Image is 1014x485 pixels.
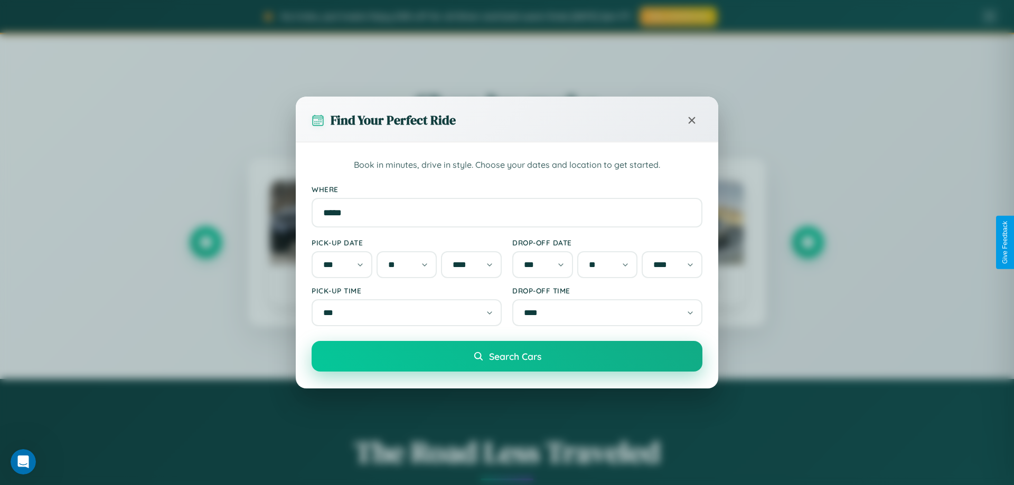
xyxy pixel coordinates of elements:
label: Drop-off Time [512,286,702,295]
label: Where [312,185,702,194]
p: Book in minutes, drive in style. Choose your dates and location to get started. [312,158,702,172]
h3: Find Your Perfect Ride [331,111,456,129]
span: Search Cars [489,350,541,362]
label: Pick-up Time [312,286,502,295]
label: Drop-off Date [512,238,702,247]
label: Pick-up Date [312,238,502,247]
button: Search Cars [312,341,702,372]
